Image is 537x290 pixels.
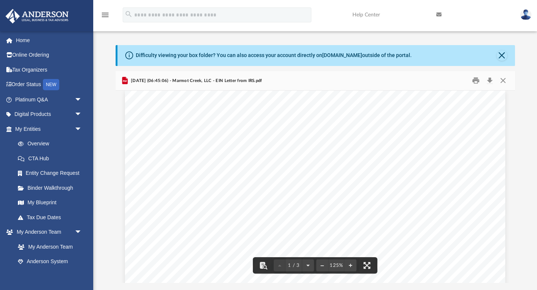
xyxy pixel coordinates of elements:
div: Current zoom level [328,263,345,268]
a: Entity Change Request [10,166,93,181]
button: Zoom in [345,257,357,274]
a: Binder Walkthrough [10,180,93,195]
a: Digital Productsarrow_drop_down [5,107,93,122]
div: NEW [43,79,59,90]
div: File preview [116,91,515,283]
a: Platinum Q&Aarrow_drop_down [5,92,93,107]
span: 1 / 3 [286,263,302,268]
button: Close [497,50,507,61]
a: Order StatusNEW [5,77,93,92]
button: Print [468,75,483,86]
div: Document Viewer [116,91,515,283]
a: My Blueprint [10,195,89,210]
i: search [125,10,133,18]
button: Next page [302,257,314,274]
i: menu [101,10,110,19]
button: Download [483,75,497,86]
a: My Anderson Teamarrow_drop_down [5,225,89,240]
a: Anderson System [10,254,89,269]
a: Online Ordering [5,48,93,63]
a: Tax Due Dates [10,210,93,225]
img: User Pic [520,9,531,20]
img: Anderson Advisors Platinum Portal [3,9,71,23]
button: 1 / 3 [286,257,302,274]
div: Difficulty viewing your box folder? You can also access your account directly on outside of the p... [136,51,412,59]
a: CTA Hub [10,151,93,166]
div: Preview [116,71,515,283]
a: Overview [10,136,93,151]
a: Tax Organizers [5,62,93,77]
span: [DATE] (06:45:06) - Marmot Creek, LLC - EIN Letter from IRS.pdf [129,78,262,84]
button: Toggle findbar [255,257,271,274]
a: My Entitiesarrow_drop_down [5,122,93,136]
button: Enter fullscreen [359,257,375,274]
a: Home [5,33,93,48]
span: arrow_drop_down [75,107,89,122]
button: Zoom out [316,257,328,274]
a: My Anderson Team [10,239,86,254]
span: arrow_drop_down [75,225,89,240]
span: arrow_drop_down [75,92,89,107]
a: [DOMAIN_NAME] [322,52,362,58]
span: arrow_drop_down [75,122,89,137]
button: Close [496,75,510,86]
a: menu [101,14,110,19]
